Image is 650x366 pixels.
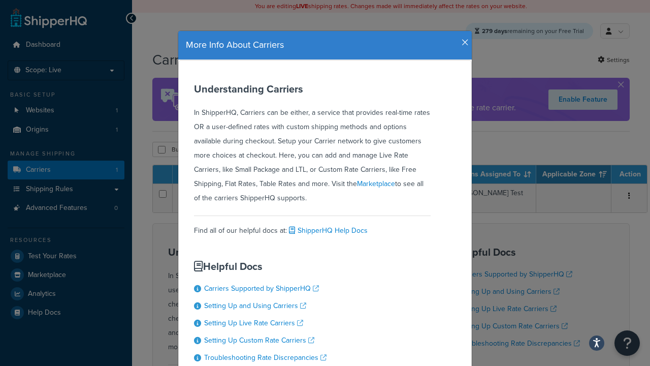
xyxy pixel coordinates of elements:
h3: Helpful Docs [194,261,327,272]
a: Carriers Supported by ShipperHQ [204,283,319,294]
a: ShipperHQ Help Docs [287,225,368,236]
a: Setting Up and Using Carriers [204,300,306,311]
a: Troubleshooting Rate Discrepancies [204,352,327,363]
div: In ShipperHQ, Carriers can be either, a service that provides real-time rates OR a user-defined r... [194,83,431,205]
a: Marketplace [357,178,395,189]
a: Setting Up Custom Rate Carriers [204,335,314,346]
h4: More Info About Carriers [186,39,464,52]
h3: Understanding Carriers [194,83,431,95]
a: Setting Up Live Rate Carriers [204,318,303,328]
div: Find all of our helpful docs at: [194,216,431,238]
